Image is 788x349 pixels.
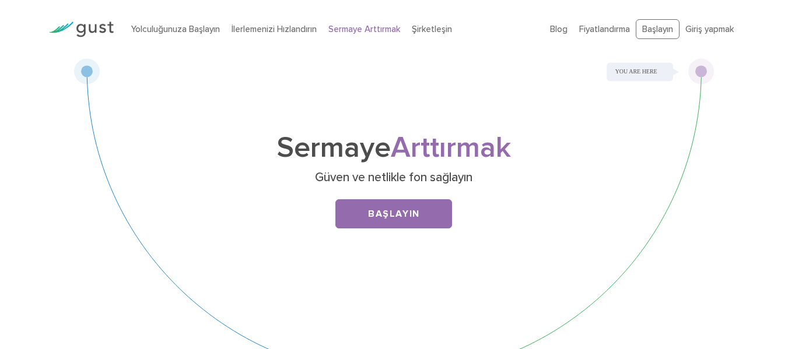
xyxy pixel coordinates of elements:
font: Başlayın [642,24,673,34]
a: Fiyatlandırma [579,24,630,34]
font: Sermaye [277,131,391,165]
a: İlerlemenizi Hızlandırın [232,24,317,34]
a: Şirketleşin [412,24,452,34]
img: Gust Logo [48,22,114,37]
a: Blog [550,24,568,34]
a: Yolculuğunuza Başlayın [131,24,220,34]
a: Başlayın [335,199,452,228]
a: Giriş yapmak [685,24,734,34]
font: Başlayın [368,208,420,220]
font: Güven ve netlikle fon sağlayın [315,170,472,185]
a: Başlayın [636,19,680,40]
font: Arttırmak [391,131,511,165]
a: Sermaye Arttırmak [328,24,400,34]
